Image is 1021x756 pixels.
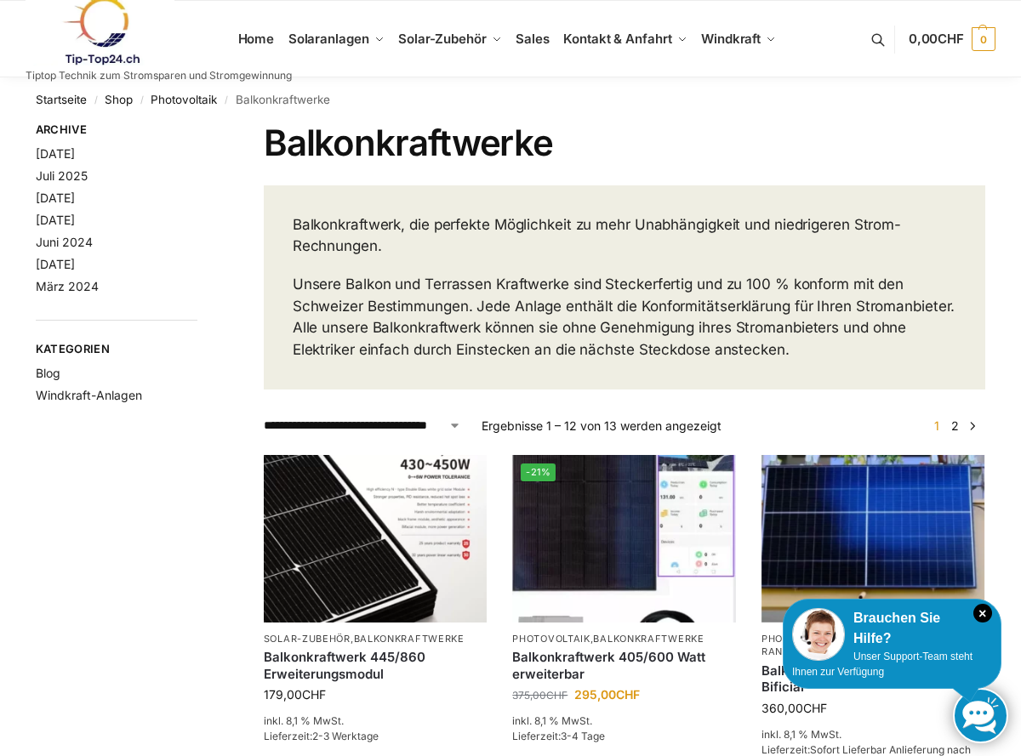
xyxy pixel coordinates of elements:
[972,27,995,51] span: 0
[512,689,568,702] bdi: 375,00
[512,633,736,645] p: ,
[509,1,556,77] a: Sales
[947,418,963,433] a: Seite 2
[561,730,605,742] span: 3-4 Tage
[36,93,87,106] a: Startseite
[36,213,75,227] a: [DATE]
[354,633,465,645] a: Balkonkraftwerke
[391,1,509,77] a: Solar-Zubehör
[761,727,985,742] p: inkl. 8,1 % MwSt.
[803,701,827,715] span: CHF
[264,455,488,622] img: Balkonkraftwerk 445/860 Erweiterungsmodul
[761,662,985,696] a: Balkonkraftwerk 445/600 Watt Bificial
[36,388,142,402] a: Windkraft-Anlagen
[593,633,704,645] a: Balkonkraftwerke
[909,31,964,47] span: 0,00
[264,649,488,682] a: Balkonkraftwerk 445/860 Erweiterungsmodul
[293,274,956,361] p: Unsere Balkon und Terrassen Kraftwerke sind Steckerfertig und zu 100 % konform mit den Schweizer ...
[761,633,839,645] a: Photovoltaik
[36,366,60,380] a: Blog
[792,651,973,678] span: Unser Support-Team steht Ihnen zur Verfügung
[973,604,992,622] i: Schließen
[264,713,488,729] p: inkl. 8,1 % MwSt.
[967,417,979,435] a: →
[264,633,351,645] a: Solar-Zubehör
[217,94,235,107] span: /
[36,122,197,139] span: Archive
[36,190,75,205] a: [DATE]
[151,93,217,106] a: Photovoltaik
[938,31,964,47] span: CHF
[512,730,605,742] span: Lieferzeit:
[36,257,75,271] a: [DATE]
[302,687,326,702] span: CHF
[761,633,985,659] p: , , ,
[930,418,944,433] span: Seite 1
[563,31,671,47] span: Kontakt & Anfahrt
[264,417,461,435] select: Shop-Reihenfolge
[312,730,379,742] span: 2-3 Werktage
[264,730,379,742] span: Lieferzeit:
[87,94,105,107] span: /
[512,455,736,622] img: Steckerfertig Plug & Play mit 410 Watt
[36,146,75,161] a: [DATE]
[36,235,93,249] a: Juni 2024
[197,122,208,141] button: Close filters
[761,455,985,622] img: Solaranlage für den kleinen Balkon
[556,1,694,77] a: Kontakt & Anfahrt
[264,122,985,164] h1: Balkonkraftwerke
[516,31,550,47] span: Sales
[512,649,736,682] a: Balkonkraftwerk 405/600 Watt erweiterbar
[264,633,488,645] p: ,
[694,1,784,77] a: Windkraft
[512,713,736,729] p: inkl. 8,1 % MwSt.
[36,279,99,293] a: März 2024
[512,633,590,645] a: Photovoltaik
[792,608,845,661] img: Customer service
[792,608,992,649] div: Brauchen Sie Hilfe?
[293,214,956,258] p: Balkonkraftwerk, die perfekte Möglichkeit zu mehr Unabhängigkeit und niedrigeren Strom-Rechnungen.
[288,31,369,47] span: Solaranlagen
[512,455,736,622] a: -21%Steckerfertig Plug & Play mit 410 Watt
[264,687,326,702] bdi: 179,00
[36,77,985,122] nav: Breadcrumb
[133,94,151,107] span: /
[924,417,985,435] nav: Produkt-Seitennummerierung
[36,168,88,183] a: Juli 2025
[761,633,984,657] a: Solaranlagen
[909,14,995,65] a: 0,00CHF 0
[26,71,292,81] p: Tiptop Technik zum Stromsparen und Stromgewinnung
[574,687,640,702] bdi: 295,00
[281,1,391,77] a: Solaranlagen
[761,701,827,715] bdi: 360,00
[701,31,761,47] span: Windkraft
[482,417,722,435] p: Ergebnisse 1 – 12 von 13 werden angezeigt
[36,341,197,358] span: Kategorien
[105,93,133,106] a: Shop
[546,689,568,702] span: CHF
[616,687,640,702] span: CHF
[398,31,487,47] span: Solar-Zubehör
